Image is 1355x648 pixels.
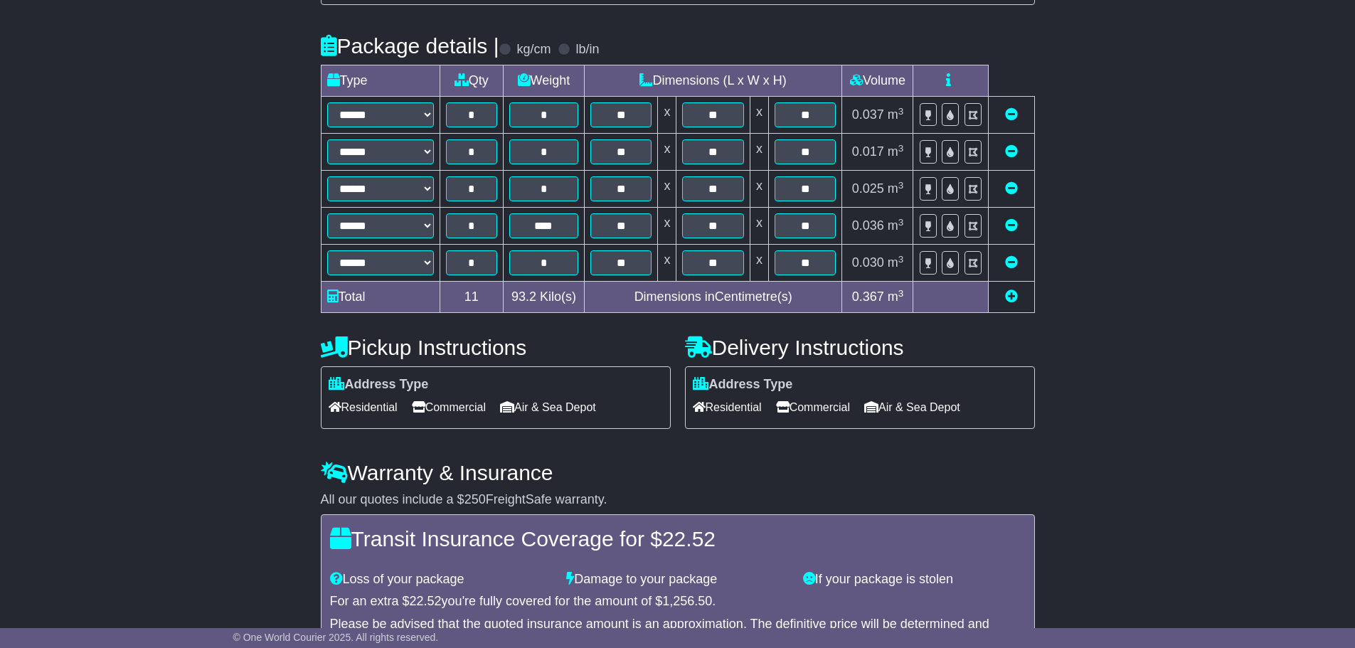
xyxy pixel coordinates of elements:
div: All our quotes include a $ FreightSafe warranty. [321,492,1035,508]
span: 0.036 [852,218,884,233]
h4: Package details | [321,34,499,58]
label: Address Type [329,377,429,393]
sup: 3 [898,106,904,117]
td: x [658,97,676,134]
sup: 3 [898,143,904,154]
span: 0.017 [852,144,884,159]
span: m [888,218,904,233]
label: kg/cm [516,42,551,58]
td: Type [321,65,440,97]
span: Commercial [776,396,850,418]
a: Remove this item [1005,255,1018,270]
div: Please be advised that the quoted insurance amount is an approximation. The definitive price will... [330,617,1026,647]
td: Dimensions in Centimetre(s) [584,282,842,313]
span: Air & Sea Depot [500,396,596,418]
h4: Warranty & Insurance [321,461,1035,484]
span: 22.52 [410,594,442,608]
td: x [750,171,768,208]
td: x [750,245,768,282]
sup: 3 [898,288,904,299]
sup: 3 [898,217,904,228]
span: 0.030 [852,255,884,270]
td: x [750,97,768,134]
td: Dimensions (L x W x H) [584,65,842,97]
a: Remove this item [1005,144,1018,159]
h4: Delivery Instructions [685,336,1035,359]
span: 93.2 [511,290,536,304]
td: 11 [440,282,503,313]
span: Commercial [412,396,486,418]
label: lb/in [575,42,599,58]
span: Air & Sea Depot [864,396,960,418]
div: Damage to your package [559,572,796,588]
span: © One World Courier 2025. All rights reserved. [233,632,439,643]
td: Volume [842,65,913,97]
span: Residential [329,396,398,418]
a: Add new item [1005,290,1018,304]
h4: Transit Insurance Coverage for $ [330,527,1026,551]
td: x [750,134,768,171]
sup: 3 [898,180,904,191]
span: 250 [464,492,486,506]
td: x [658,245,676,282]
span: 1,256.50 [662,594,712,608]
span: m [888,144,904,159]
sup: 3 [898,254,904,265]
td: Qty [440,65,503,97]
span: m [888,290,904,304]
span: 22.52 [662,527,716,551]
span: m [888,181,904,196]
div: Loss of your package [323,572,560,588]
a: Remove this item [1005,107,1018,122]
label: Address Type [693,377,793,393]
span: m [888,255,904,270]
div: For an extra $ you're fully covered for the amount of $ . [330,594,1026,610]
span: Residential [693,396,762,418]
td: x [658,171,676,208]
span: 0.367 [852,290,884,304]
span: 0.025 [852,181,884,196]
span: m [888,107,904,122]
td: Weight [503,65,584,97]
td: Kilo(s) [503,282,584,313]
td: x [750,208,768,245]
a: Remove this item [1005,181,1018,196]
td: x [658,208,676,245]
td: Total [321,282,440,313]
a: Remove this item [1005,218,1018,233]
div: If your package is stolen [796,572,1033,588]
h4: Pickup Instructions [321,336,671,359]
td: x [658,134,676,171]
span: 0.037 [852,107,884,122]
